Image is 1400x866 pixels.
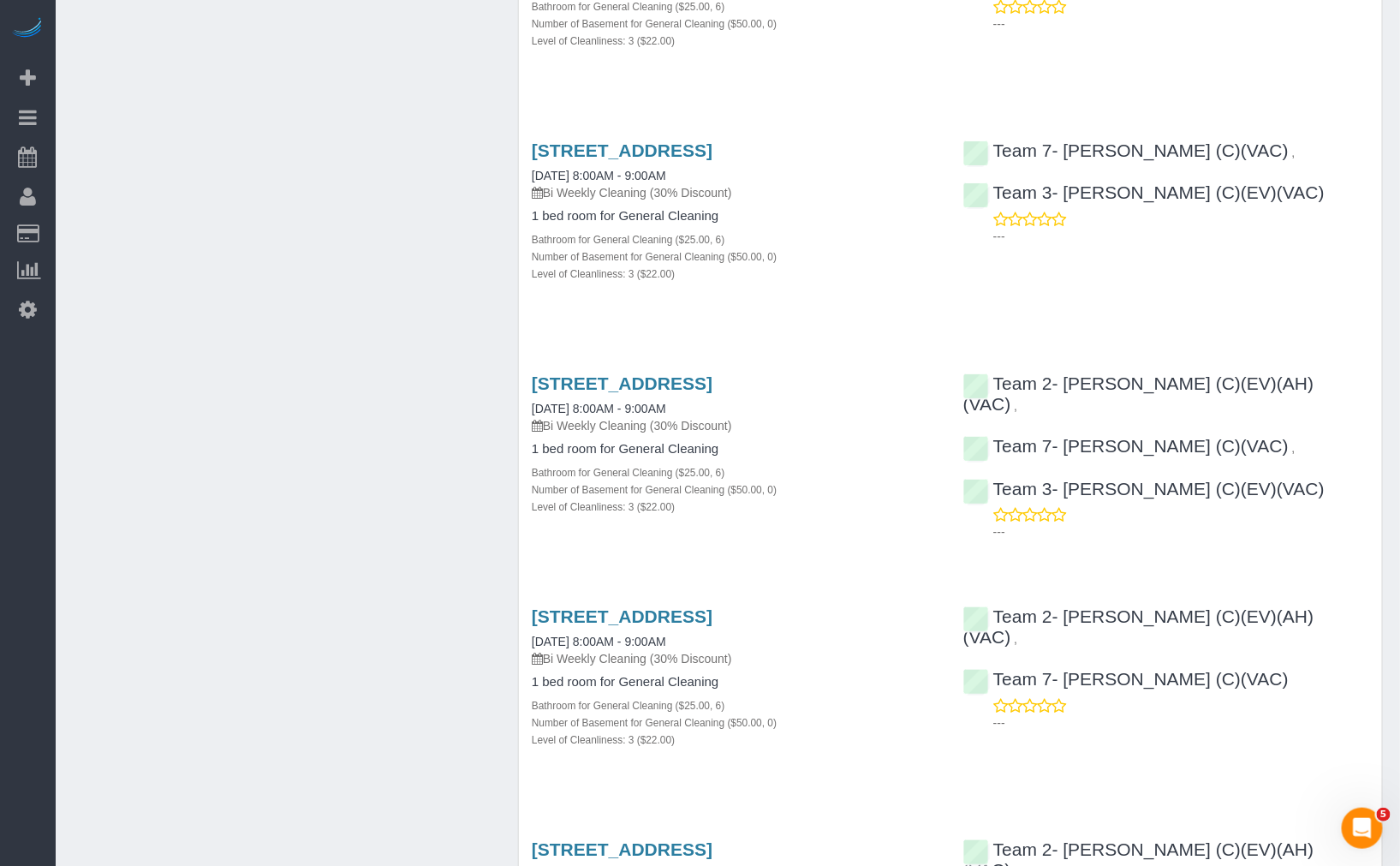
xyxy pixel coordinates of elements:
[532,606,712,626] a: [STREET_ADDRESS]
[1292,441,1296,455] span: ,
[963,669,1289,689] a: Team 7- [PERSON_NAME] (C)(VAC)
[993,523,1369,541] p: ---
[532,169,666,182] a: [DATE] 8:00AM - 9:00AM
[993,15,1369,33] p: ---
[963,479,1325,499] a: Team 3- [PERSON_NAME] (C)(EV)(VAC)
[532,501,675,513] small: Level of Cleanliness: 3 ($22.00)
[532,268,675,280] small: Level of Cleanliness: 3 ($22.00)
[532,700,724,712] small: Bathroom for General Cleaning ($25.00, 6)
[532,442,938,457] h4: 1 bed room for General Cleaning
[1342,808,1383,849] iframe: Intercom live chat
[532,484,777,496] small: Number of Basement for General Cleaning ($50.00, 0)
[532,251,777,263] small: Number of Basement for General Cleaning ($50.00, 0)
[532,234,724,246] small: Bathroom for General Cleaning ($25.00, 6)
[1377,808,1391,821] span: 5
[993,228,1369,245] p: ---
[532,373,712,393] a: [STREET_ADDRESS]
[532,417,938,434] p: Bi Weekly Cleaning (30% Discount)
[532,184,938,201] p: Bi Weekly Cleaning (30% Discount)
[532,635,666,648] a: [DATE] 8:00AM - 9:00AM
[532,717,777,729] small: Number of Basement for General Cleaning ($50.00, 0)
[1014,399,1017,413] span: ,
[532,1,724,13] small: Bathroom for General Cleaning ($25.00, 6)
[1014,632,1017,646] span: ,
[532,675,938,690] h4: 1 bed room for General Cleaning
[963,182,1325,202] a: Team 3- [PERSON_NAME] (C)(EV)(VAC)
[532,402,666,415] a: [DATE] 8:00AM - 9:00AM
[532,734,675,746] small: Level of Cleanliness: 3 ($22.00)
[532,839,712,859] a: [STREET_ADDRESS]
[532,18,777,30] small: Number of Basement for General Cleaning ($50.00, 0)
[532,209,938,224] h4: 1 bed room for General Cleaning
[963,436,1289,456] a: Team 7- [PERSON_NAME] (C)(VAC)
[532,467,724,479] small: Bathroom for General Cleaning ($25.00, 6)
[532,650,938,667] p: Bi Weekly Cleaning (30% Discount)
[532,140,712,160] a: [STREET_ADDRESS]
[532,35,675,47] small: Level of Cleanliness: 3 ($22.00)
[10,17,45,41] img: Automaid Logo
[1292,146,1296,159] span: ,
[963,140,1289,160] a: Team 7- [PERSON_NAME] (C)(VAC)
[963,606,1314,647] a: Team 2- [PERSON_NAME] (C)(EV)(AH)(VAC)
[993,714,1369,732] p: ---
[963,373,1314,414] a: Team 2- [PERSON_NAME] (C)(EV)(AH)(VAC)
